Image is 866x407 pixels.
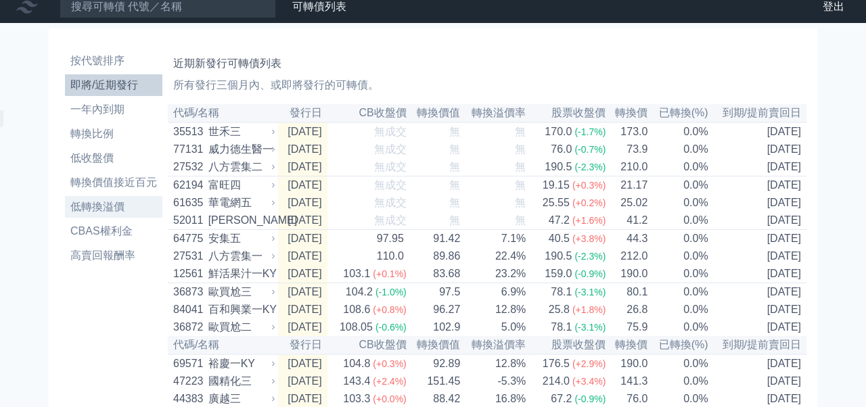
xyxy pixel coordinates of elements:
div: 67.2 [548,391,574,407]
span: (-0.9%) [574,393,606,404]
span: 無成交 [374,179,407,191]
td: [DATE] [278,212,327,230]
td: 89.86 [407,247,461,265]
a: 低轉換溢價 [65,196,162,218]
td: 151.45 [407,373,461,390]
li: 低收盤價 [65,150,162,166]
div: 25.8 [546,302,572,318]
span: (+0.0%) [373,393,406,404]
td: [DATE] [278,373,327,390]
div: 歐買尬三 [208,284,272,300]
span: 無成交 [374,126,407,137]
div: 108.6 [340,302,373,318]
div: 62194 [173,177,205,193]
div: 19.15 [540,177,572,193]
td: [DATE] [278,176,327,195]
th: 發行日 [278,336,327,354]
th: 股票收盤價 [526,104,606,122]
td: 0.0% [648,212,708,230]
div: 103.1 [340,266,373,282]
td: [DATE] [709,354,806,373]
td: 0.0% [648,122,708,141]
th: 股票收盤價 [526,336,606,354]
td: 190.0 [606,265,648,283]
a: 高賣回報酬率 [65,245,162,266]
div: 廣越三 [208,391,272,407]
td: 0.0% [648,354,708,373]
td: 6.9% [461,283,526,302]
a: 低收盤價 [65,147,162,169]
a: 一年內到期 [65,99,162,120]
td: 80.1 [606,283,648,302]
span: (-3.1%) [574,287,606,297]
td: 91.42 [407,230,461,248]
div: 八方雲集一 [208,248,272,264]
div: 40.5 [546,231,572,247]
div: [PERSON_NAME] [208,212,272,229]
div: 華電網五 [208,195,272,211]
span: 無 [449,143,460,155]
div: 27532 [173,159,205,175]
div: 世禾三 [208,124,272,140]
div: 110.0 [374,248,407,264]
span: (-3.1%) [574,322,606,333]
td: 0.0% [648,318,708,336]
span: (+3.8%) [572,233,606,244]
span: (+3.4%) [572,376,606,387]
div: 78.1 [548,319,574,335]
th: 轉換溢價率 [461,336,526,354]
div: 鮮活果汁一KY [208,266,272,282]
span: 無 [449,214,460,226]
td: [DATE] [709,265,806,283]
a: 即將/近期發行 [65,74,162,96]
span: 無 [515,161,526,172]
div: 190.5 [542,248,574,264]
div: 47223 [173,373,205,389]
span: 無 [515,214,526,226]
td: [DATE] [709,283,806,302]
div: 104.2 [343,284,375,300]
td: [DATE] [278,247,327,265]
span: (+1.8%) [572,304,606,315]
div: 78.1 [548,284,574,300]
th: 發行日 [278,104,327,122]
td: [DATE] [278,283,327,302]
span: (+0.3%) [572,180,606,191]
td: 22.4% [461,247,526,265]
div: 12561 [173,266,205,282]
th: CB收盤價 [327,336,407,354]
span: (-0.9%) [574,268,606,279]
span: (+2.9%) [572,358,606,369]
td: 83.68 [407,265,461,283]
li: CBAS權利金 [65,223,162,239]
span: 無 [449,179,460,191]
li: 轉換價值接近百元 [65,174,162,191]
div: 214.0 [540,373,572,389]
td: 210.0 [606,158,648,176]
td: [DATE] [278,354,327,373]
div: 36873 [173,284,205,300]
a: 轉換價值接近百元 [65,172,162,193]
span: (+0.8%) [373,304,406,315]
td: 0.0% [648,301,708,318]
td: 21.17 [606,176,648,195]
div: 103.3 [340,391,373,407]
li: 按代號排序 [65,53,162,69]
span: (-1.7%) [574,126,606,137]
th: 到期/提前賣回日 [709,336,806,354]
div: 25.55 [540,195,572,211]
td: 141.3 [606,373,648,390]
span: 無 [515,126,526,137]
td: 41.2 [606,212,648,230]
td: [DATE] [278,194,327,212]
th: 代碼/名稱 [168,104,278,122]
th: 轉換價值 [407,336,461,354]
span: 無 [449,197,460,208]
td: 75.9 [606,318,648,336]
span: (-0.7%) [574,144,606,155]
div: 69571 [173,356,205,372]
span: 無成交 [374,197,407,208]
a: 按代號排序 [65,50,162,72]
a: 轉換比例 [65,123,162,145]
span: (+2.4%) [373,376,406,387]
